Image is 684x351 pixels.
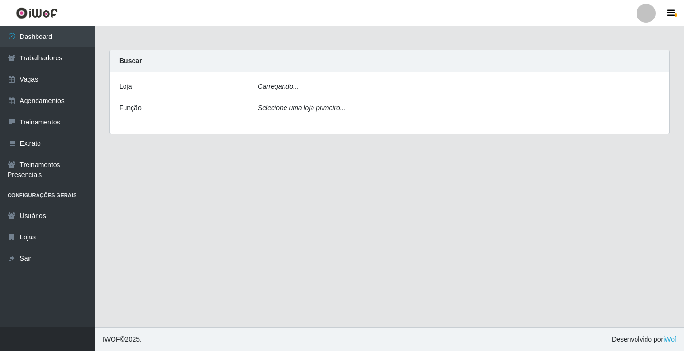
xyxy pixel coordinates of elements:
[119,103,142,113] label: Função
[612,334,676,344] span: Desenvolvido por
[663,335,676,343] a: iWof
[258,104,345,112] i: Selecione uma loja primeiro...
[16,7,58,19] img: CoreUI Logo
[119,82,132,92] label: Loja
[119,57,142,65] strong: Buscar
[258,83,299,90] i: Carregando...
[103,334,142,344] span: © 2025 .
[103,335,120,343] span: IWOF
